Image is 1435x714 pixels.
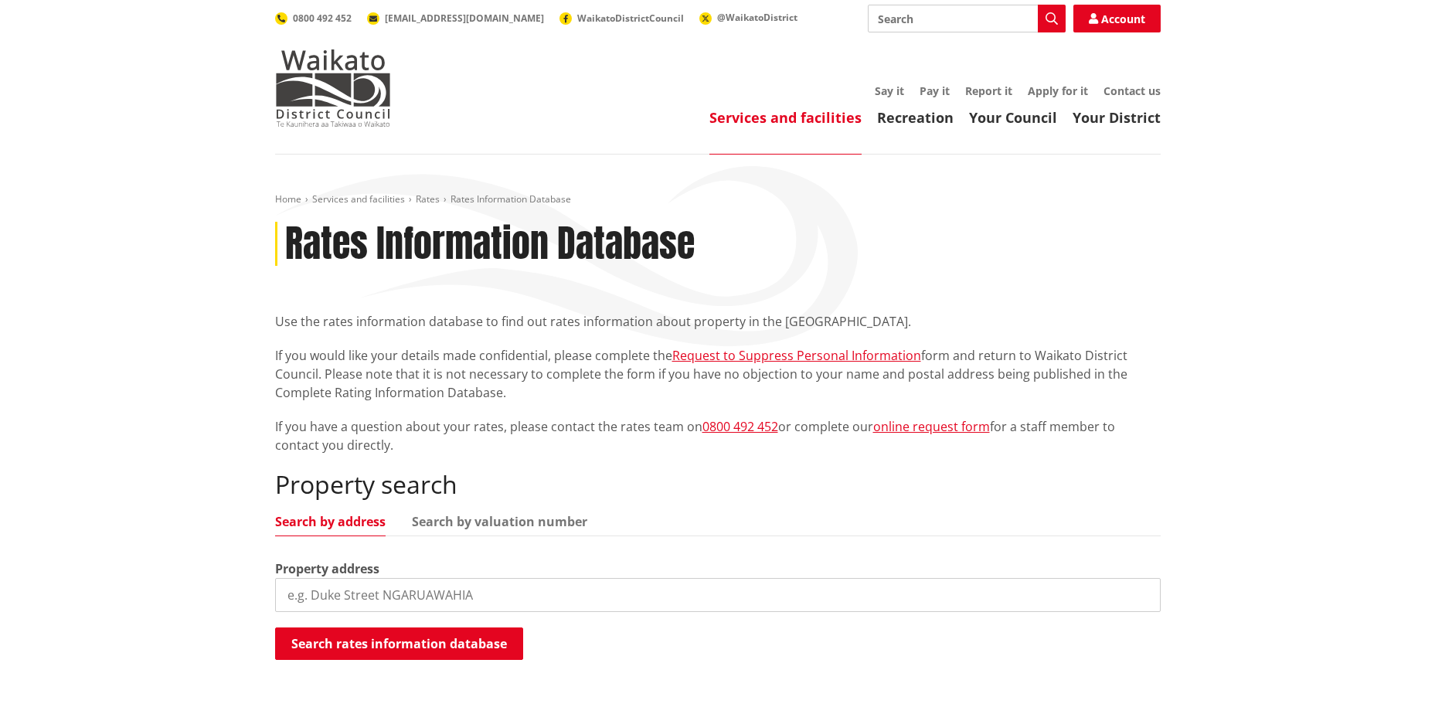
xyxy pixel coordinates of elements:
[416,192,440,206] a: Rates
[312,192,405,206] a: Services and facilities
[275,12,352,25] a: 0800 492 452
[709,108,862,127] a: Services and facilities
[293,12,352,25] span: 0800 492 452
[1103,83,1161,98] a: Contact us
[877,108,954,127] a: Recreation
[1073,5,1161,32] a: Account
[920,83,950,98] a: Pay it
[275,193,1161,206] nav: breadcrumb
[275,515,386,528] a: Search by address
[577,12,684,25] span: WaikatoDistrictCouncil
[275,346,1161,402] p: If you would like your details made confidential, please complete the form and return to Waikato ...
[275,559,379,578] label: Property address
[1028,83,1088,98] a: Apply for it
[672,347,921,364] a: Request to Suppress Personal Information
[717,11,797,24] span: @WaikatoDistrict
[275,312,1161,331] p: Use the rates information database to find out rates information about property in the [GEOGRAPHI...
[275,192,301,206] a: Home
[868,5,1066,32] input: Search input
[1073,108,1161,127] a: Your District
[275,627,523,660] button: Search rates information database
[699,11,797,24] a: @WaikatoDistrict
[451,192,571,206] span: Rates Information Database
[285,222,695,267] h1: Rates Information Database
[275,49,391,127] img: Waikato District Council - Te Kaunihera aa Takiwaa o Waikato
[275,578,1161,612] input: e.g. Duke Street NGARUAWAHIA
[367,12,544,25] a: [EMAIL_ADDRESS][DOMAIN_NAME]
[702,418,778,435] a: 0800 492 452
[875,83,904,98] a: Say it
[275,470,1161,499] h2: Property search
[965,83,1012,98] a: Report it
[275,417,1161,454] p: If you have a question about your rates, please contact the rates team on or complete our for a s...
[385,12,544,25] span: [EMAIL_ADDRESS][DOMAIN_NAME]
[873,418,990,435] a: online request form
[969,108,1057,127] a: Your Council
[559,12,684,25] a: WaikatoDistrictCouncil
[412,515,587,528] a: Search by valuation number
